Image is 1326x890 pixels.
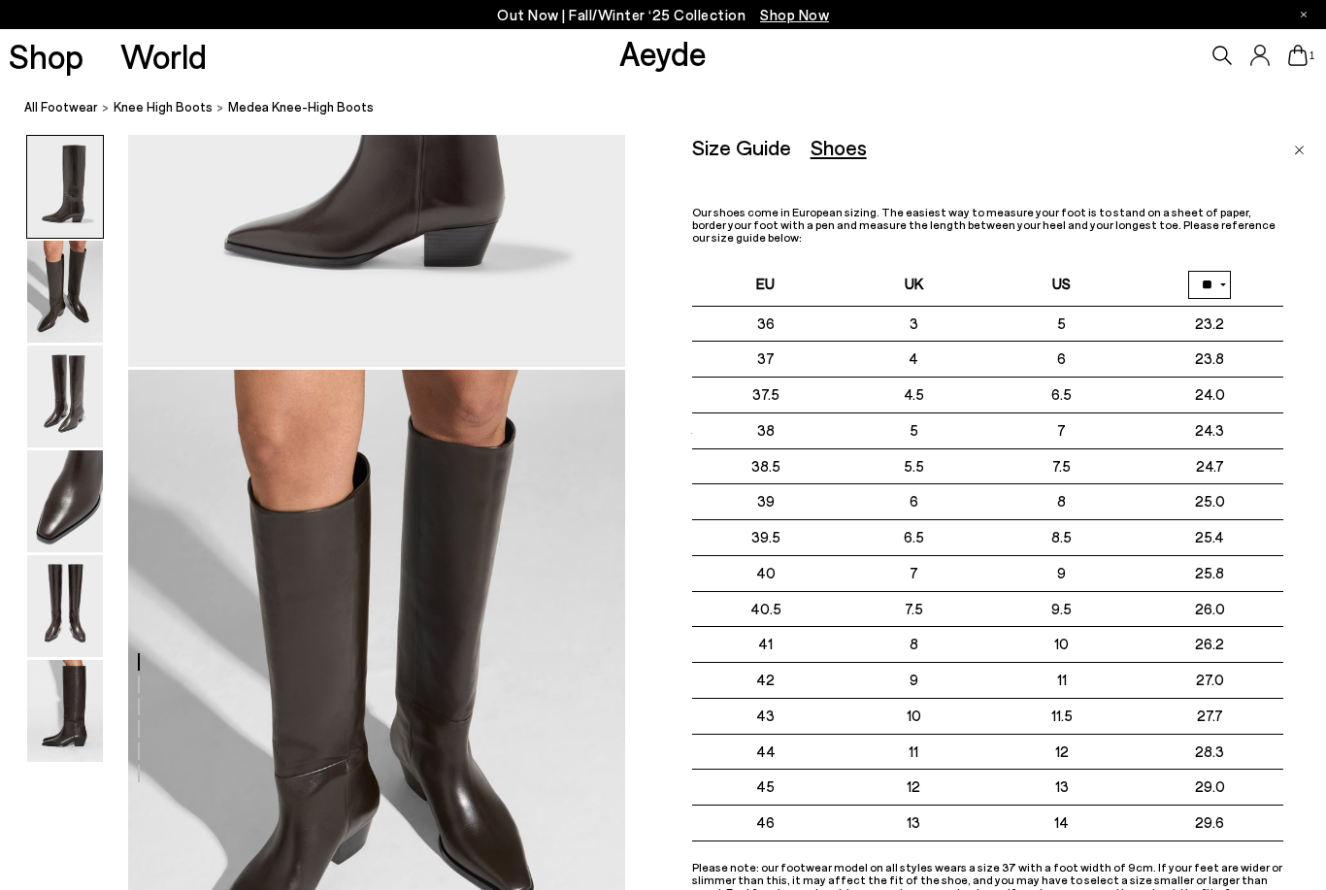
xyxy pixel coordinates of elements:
img: Medea Knee-High Boots - Image 1 [27,136,103,238]
a: Shop [9,39,83,73]
td: 7.5 [840,591,987,627]
td: 26.0 [1136,591,1283,627]
td: 12 [987,734,1135,770]
td: 11 [840,734,987,770]
td: 7.5 [987,448,1135,484]
a: All Footwear [24,97,98,117]
td: 8.5 [987,520,1135,556]
td: 6.5 [987,378,1135,413]
td: 7 [987,412,1135,448]
td: 39.5 [692,520,840,556]
td: 6 [987,342,1135,378]
td: 9.5 [987,591,1135,627]
img: Medea Knee-High Boots - Image 2 [27,241,103,343]
td: 8 [987,484,1135,520]
td: 5 [987,306,1135,342]
td: 5.5 [840,448,987,484]
th: US [987,264,1135,307]
td: 29.0 [1136,770,1283,806]
td: 37.5 [692,378,840,413]
td: 23.2 [1136,306,1283,342]
td: 41 [692,627,840,663]
td: 13 [987,770,1135,806]
td: 14 [987,806,1135,841]
td: 23.8 [1136,342,1283,378]
td: 39 [692,484,840,520]
p: Our shoes come in European sizing. The easiest way to measure your foot is to stand on a sheet of... [692,206,1284,245]
td: 12 [840,770,987,806]
td: 3 [840,306,987,342]
td: 25.4 [1136,520,1283,556]
td: 38 [692,412,840,448]
td: 45 [692,770,840,806]
td: 6 [840,484,987,520]
a: knee high boots [114,97,213,117]
th: UK [840,264,987,307]
td: 36 [692,306,840,342]
img: Medea Knee-High Boots - Image 4 [27,450,103,552]
td: 5 [840,412,987,448]
td: 24.0 [1136,378,1283,413]
td: 10 [840,698,987,734]
td: 37 [692,342,840,378]
td: 7 [840,555,987,591]
td: 29.6 [1136,806,1283,841]
img: Medea Knee-High Boots - Image 5 [27,555,103,657]
td: 26.2 [1136,627,1283,663]
span: 1 [1308,50,1317,61]
td: 9 [840,663,987,699]
th: EU [692,264,840,307]
img: Medea Knee-High Boots - Image 6 [27,660,103,762]
span: knee high boots [114,99,213,115]
p: Out Now | Fall/Winter ‘25 Collection [497,3,829,27]
td: 43 [692,698,840,734]
td: 40.5 [692,591,840,627]
td: 38.5 [692,448,840,484]
nav: breadcrumb [24,82,1326,135]
div: Shoes [811,135,867,159]
a: Aeyde [619,32,707,73]
span: Navigate to /collections/new-in [760,6,829,23]
td: 25.0 [1136,484,1283,520]
td: 9 [987,555,1135,591]
td: 44 [692,734,840,770]
td: 6.5 [840,520,987,556]
td: 40 [692,555,840,591]
a: World [120,39,207,73]
td: 11 [987,663,1135,699]
img: Medea Knee-High Boots - Image 3 [27,346,103,447]
div: Size Guide [692,135,791,159]
td: 24.7 [1136,448,1283,484]
td: 11.5 [987,698,1135,734]
td: 27.0 [1136,663,1283,699]
td: 25.8 [1136,555,1283,591]
td: 4 [840,342,987,378]
td: 42 [692,663,840,699]
td: 13 [840,806,987,841]
span: Medea Knee-High Boots [228,97,374,117]
td: 46 [692,806,840,841]
td: 28.3 [1136,734,1283,770]
td: 24.3 [1136,412,1283,448]
a: Close [1294,135,1305,158]
a: 1 [1288,45,1308,66]
td: 27.7 [1136,698,1283,734]
td: 8 [840,627,987,663]
td: 10 [987,627,1135,663]
td: 4.5 [840,378,987,413]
